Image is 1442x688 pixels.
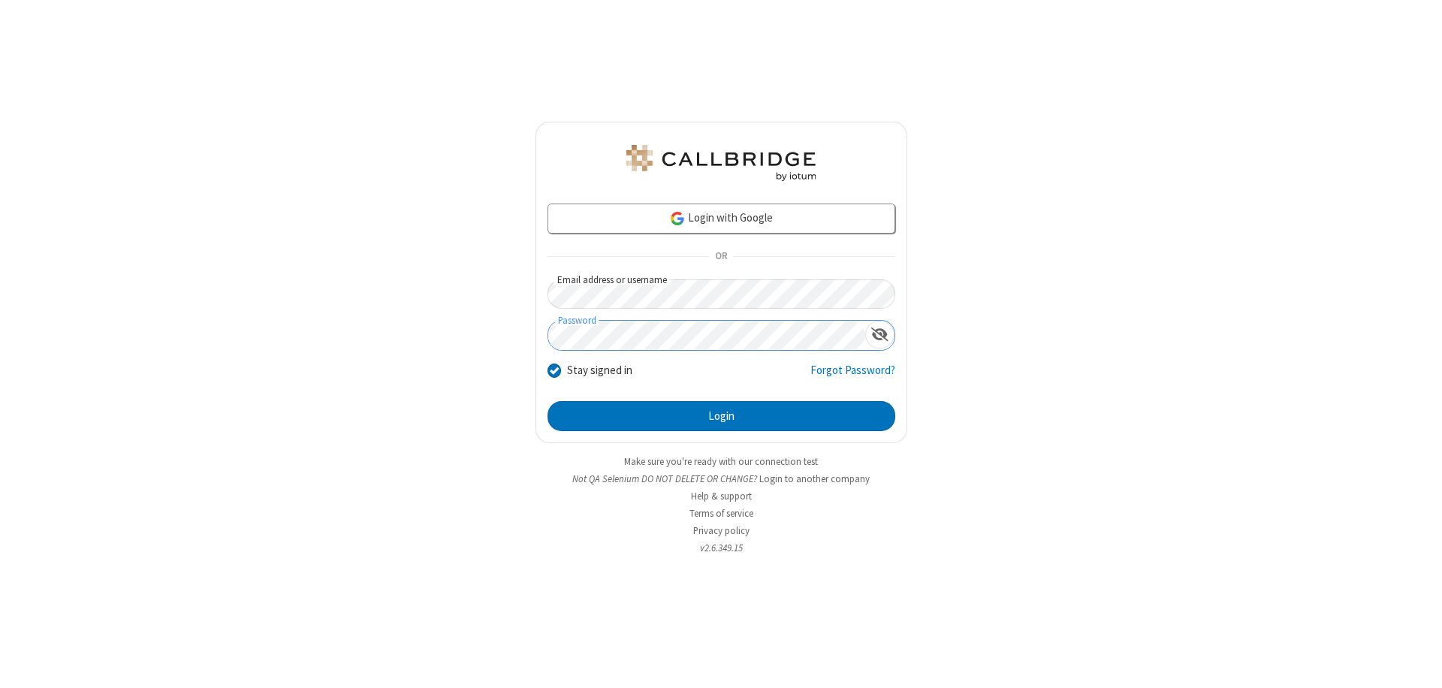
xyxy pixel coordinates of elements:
li: v2.6.349.15 [535,541,907,555]
a: Terms of service [689,507,753,520]
input: Email address or username [548,279,895,309]
img: QA Selenium DO NOT DELETE OR CHANGE [623,145,819,181]
span: OR [709,246,733,267]
a: Login with Google [548,204,895,234]
a: Privacy policy [693,524,750,537]
a: Make sure you're ready with our connection test [624,455,818,468]
a: Help & support [691,490,752,502]
button: Login to another company [759,472,870,486]
button: Login [548,401,895,431]
img: google-icon.png [669,210,686,227]
label: Stay signed in [567,362,632,379]
a: Forgot Password? [810,362,895,391]
input: Password [548,321,865,350]
li: Not QA Selenium DO NOT DELETE OR CHANGE? [535,472,907,486]
div: Show password [865,321,894,349]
